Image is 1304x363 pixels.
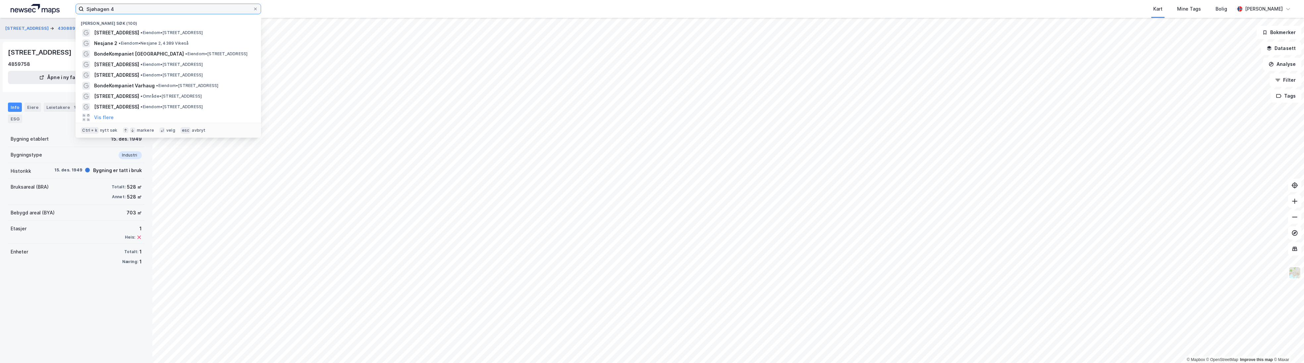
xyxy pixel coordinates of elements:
[1257,26,1301,39] button: Bokmerker
[1271,331,1304,363] div: Kontrollprogram for chat
[111,135,142,143] div: 15. des. 1949
[81,127,99,134] div: Ctrl + k
[94,29,139,37] span: [STREET_ADDRESS]
[1270,73,1301,87] button: Filter
[1271,331,1304,363] iframe: Chat Widget
[140,94,202,99] span: Område • [STREET_ADDRESS]
[11,209,55,217] div: Bebygd areal (BYA)
[140,94,142,99] span: •
[140,62,203,67] span: Eiendom • [STREET_ADDRESS]
[11,135,49,143] div: Bygning etablert
[137,128,154,133] div: markere
[94,103,139,111] span: [STREET_ADDRESS]
[140,62,142,67] span: •
[44,103,81,112] div: Leietakere
[140,72,142,77] span: •
[1177,5,1201,13] div: Mine Tags
[181,127,191,134] div: esc
[1240,357,1273,362] a: Improve this map
[119,41,121,46] span: •
[124,249,138,254] div: Totalt:
[139,248,142,256] div: 1
[140,104,142,109] span: •
[11,167,31,175] div: Historikk
[94,92,139,100] span: [STREET_ADDRESS]
[94,71,139,79] span: [STREET_ADDRESS]
[185,51,187,56] span: •
[127,183,142,191] div: 528 ㎡
[140,30,203,35] span: Eiendom • [STREET_ADDRESS]
[122,259,138,264] div: Næring:
[1206,357,1238,362] a: OpenStreetMap
[94,39,117,47] span: Nesjane 2
[112,184,126,190] div: Totalt:
[25,103,41,112] div: Eiere
[76,16,261,27] div: [PERSON_NAME] søk (100)
[127,209,142,217] div: 703 ㎡
[1263,58,1301,71] button: Analyse
[11,183,49,191] div: Bruksareal (BRA)
[140,104,203,110] span: Eiendom • [STREET_ADDRESS]
[140,72,203,78] span: Eiendom • [STREET_ADDRESS]
[11,4,60,14] img: logo.a4113a55bc3d86da70a041830d287a7e.svg
[8,114,22,123] div: ESG
[185,51,247,57] span: Eiendom • [STREET_ADDRESS]
[58,25,79,32] button: 4308891
[71,104,78,111] div: 1
[94,82,155,90] span: BondeKompaniet Varhaug
[11,225,27,233] div: Etasjer
[8,47,73,58] div: [STREET_ADDRESS]
[140,30,142,35] span: •
[1153,5,1163,13] div: Kart
[156,83,218,88] span: Eiendom • [STREET_ADDRESS]
[8,60,30,68] div: 4859758
[94,50,184,58] span: BondeKompaniet [GEOGRAPHIC_DATA]
[11,248,28,256] div: Enheter
[125,225,142,233] div: 1
[139,258,142,266] div: 1
[8,71,113,84] button: Åpne i ny fane
[11,151,42,159] div: Bygningstype
[112,194,126,200] div: Annet:
[1271,89,1301,103] button: Tags
[1288,266,1301,279] img: Z
[5,25,50,32] button: [STREET_ADDRESS]
[84,4,253,14] input: Søk på adresse, matrikkel, gårdeiere, leietakere eller personer
[1216,5,1227,13] div: Bolig
[119,41,189,46] span: Eiendom • Nesjane 2, 4389 Vikeså
[94,113,114,121] button: Vis flere
[1187,357,1205,362] a: Mapbox
[1261,42,1301,55] button: Datasett
[94,61,139,68] span: [STREET_ADDRESS]
[1245,5,1283,13] div: [PERSON_NAME]
[125,235,135,240] div: Heis:
[100,128,118,133] div: nytt søk
[93,166,142,174] div: Bygning er tatt i bruk
[8,103,22,112] div: Info
[54,167,82,173] div: 15. des. 1949
[192,128,205,133] div: avbryt
[127,193,142,201] div: 528 ㎡
[156,83,158,88] span: •
[166,128,175,133] div: velg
